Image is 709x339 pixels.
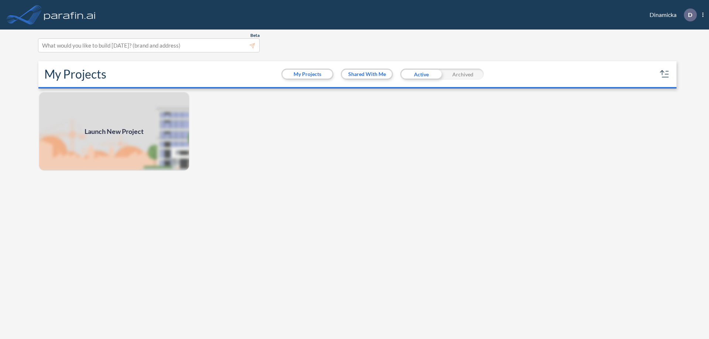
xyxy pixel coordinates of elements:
[85,127,144,136] span: Launch New Project
[38,91,190,171] img: add
[250,32,260,38] span: Beta
[42,7,97,22] img: logo
[442,69,484,80] div: Archived
[44,67,106,81] h2: My Projects
[400,69,442,80] div: Active
[38,91,190,171] a: Launch New Project
[688,11,692,18] p: D
[659,68,671,80] button: sort
[342,70,392,79] button: Shared With Me
[638,8,703,21] div: Dinamicka
[282,70,332,79] button: My Projects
